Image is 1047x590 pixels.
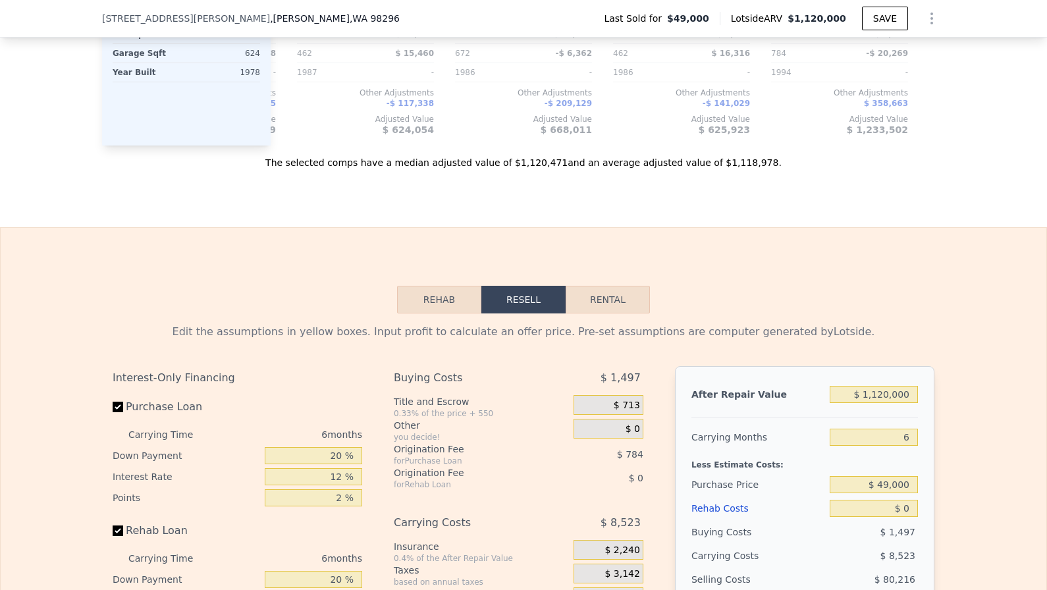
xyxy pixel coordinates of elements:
[613,114,750,124] div: Adjusted Value
[691,544,774,568] div: Carrying Costs
[387,99,434,108] span: -$ 117,338
[919,5,945,32] button: Show Options
[455,114,592,124] div: Adjusted Value
[545,99,592,108] span: -$ 209,129
[481,286,566,313] button: Resell
[455,88,592,98] div: Other Adjustments
[297,63,363,82] div: 1987
[113,445,259,466] div: Down Payment
[383,124,434,135] span: $ 624,054
[297,49,312,58] span: 462
[691,449,918,473] div: Less Estimate Costs:
[617,449,643,460] span: $ 784
[394,419,568,432] div: Other
[113,402,123,412] input: Purchase Loan
[842,63,908,82] div: -
[691,383,824,406] div: After Repair Value
[113,44,184,63] div: Garage Sqft
[667,12,709,25] span: $49,000
[614,400,640,412] span: $ 713
[541,124,592,135] span: $ 668,011
[394,511,541,535] div: Carrying Costs
[629,473,643,483] span: $ 0
[394,479,541,490] div: for Rehab Loan
[691,425,824,449] div: Carrying Months
[102,12,270,25] span: [STREET_ADDRESS][PERSON_NAME]
[455,49,470,58] span: 672
[613,63,679,82] div: 1986
[394,540,568,553] div: Insurance
[684,63,750,82] div: -
[691,496,824,520] div: Rehab Costs
[189,63,260,82] div: 1978
[113,63,184,82] div: Year Built
[604,545,639,556] span: $ 2,240
[219,548,362,569] div: 6 months
[394,553,568,564] div: 0.4% of the After Repair Value
[189,44,260,63] div: 624
[113,487,259,508] div: Points
[219,424,362,445] div: 6 months
[601,511,641,535] span: $ 8,523
[128,424,214,445] div: Carrying Time
[566,286,650,313] button: Rental
[270,12,400,25] span: , [PERSON_NAME]
[771,63,837,82] div: 1994
[866,49,908,58] span: -$ 20,269
[350,13,400,24] span: , WA 98296
[771,114,908,124] div: Adjusted Value
[113,395,259,419] label: Purchase Loan
[397,286,481,313] button: Rehab
[128,548,214,569] div: Carrying Time
[394,395,568,408] div: Title and Escrow
[113,525,123,536] input: Rehab Loan
[394,456,541,466] div: for Purchase Loan
[394,466,541,479] div: Origination Fee
[113,366,362,390] div: Interest-Only Financing
[691,520,824,544] div: Buying Costs
[113,519,259,543] label: Rehab Loan
[880,550,915,561] span: $ 8,523
[113,324,934,340] div: Edit the assumptions in yellow boxes. Input profit to calculate an offer price. Pre-set assumptio...
[613,88,750,98] div: Other Adjustments
[703,99,750,108] span: -$ 141,029
[731,12,788,25] span: Lotside ARV
[771,49,786,58] span: 784
[880,527,915,537] span: $ 1,497
[613,49,628,58] span: 462
[394,577,568,587] div: based on annual taxes
[771,88,908,98] div: Other Adjustments
[368,63,434,82] div: -
[394,564,568,577] div: Taxes
[526,63,592,82] div: -
[102,146,945,169] div: The selected comps have a median adjusted value of $1,120,471 and an average adjusted value of $1...
[394,366,541,390] div: Buying Costs
[604,568,639,580] span: $ 3,142
[113,569,259,590] div: Down Payment
[626,423,640,435] span: $ 0
[691,473,824,496] div: Purchase Price
[864,99,908,108] span: $ 358,663
[394,443,541,456] div: Origination Fee
[455,63,521,82] div: 1986
[604,12,667,25] span: Last Sold for
[601,366,641,390] span: $ 1,497
[394,408,568,419] div: 0.33% of the price + 550
[113,466,259,487] div: Interest Rate
[847,124,908,135] span: $ 1,233,502
[297,88,434,98] div: Other Adjustments
[395,49,434,58] span: $ 15,460
[556,49,592,58] span: -$ 6,362
[711,49,750,58] span: $ 16,316
[394,432,568,443] div: you decide!
[788,13,846,24] span: $1,120,000
[874,574,915,585] span: $ 80,216
[297,114,434,124] div: Adjusted Value
[862,7,908,30] button: SAVE
[699,124,750,135] span: $ 625,923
